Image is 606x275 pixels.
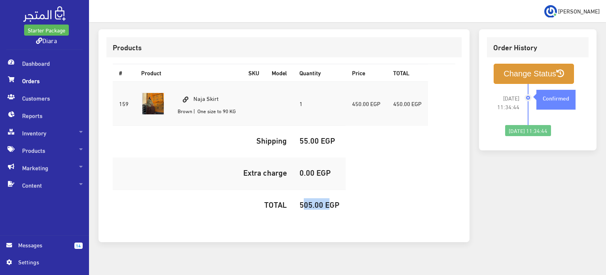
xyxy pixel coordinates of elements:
[6,142,83,159] span: Products
[566,221,597,251] iframe: Drift Widget Chat Controller
[543,93,569,102] strong: Confirmed
[36,34,57,46] a: Diara
[299,136,339,144] h5: 55.00 EGP
[23,6,66,22] img: .
[242,64,265,82] th: SKU
[6,159,83,176] span: Marketing
[387,82,428,126] td: 450.00 EGP
[6,55,83,72] span: Dashboard
[544,5,557,18] img: ...
[6,176,83,194] span: Content
[113,64,135,82] th: #
[24,25,69,36] a: Starter Package
[544,5,600,17] a: ... [PERSON_NAME]
[299,200,339,209] h5: 505.00 EGP
[6,107,83,124] span: Reports
[6,89,83,107] span: Customers
[178,106,192,116] small: Brown
[119,200,287,209] h5: TOTAL
[346,64,387,82] th: Price
[293,82,346,126] td: 1
[119,136,287,144] h5: Shipping
[6,258,83,270] a: Settings
[387,64,428,82] th: TOTAL
[493,94,519,111] span: [DATE] 11:34:44
[74,243,83,249] span: 14
[299,168,339,176] h5: 0.00 EGP
[293,64,346,82] th: Quantity
[18,241,68,249] span: Messages
[494,64,574,84] button: Change Status
[113,82,135,126] td: 159
[6,124,83,142] span: Inventory
[135,64,242,82] th: Product
[493,44,582,51] h3: Order History
[6,241,83,258] a: 14 Messages
[18,258,76,266] span: Settings
[265,64,293,82] th: Model
[505,125,551,136] div: [DATE] 11:34:44
[171,82,242,126] td: Naja Skirt
[119,168,287,176] h5: Extra charge
[6,72,83,89] span: Orders
[346,82,387,126] td: 450.00 EGP
[558,6,600,16] span: [PERSON_NAME]
[193,106,236,116] small: | One size to 90 KG
[113,44,455,51] h3: Products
